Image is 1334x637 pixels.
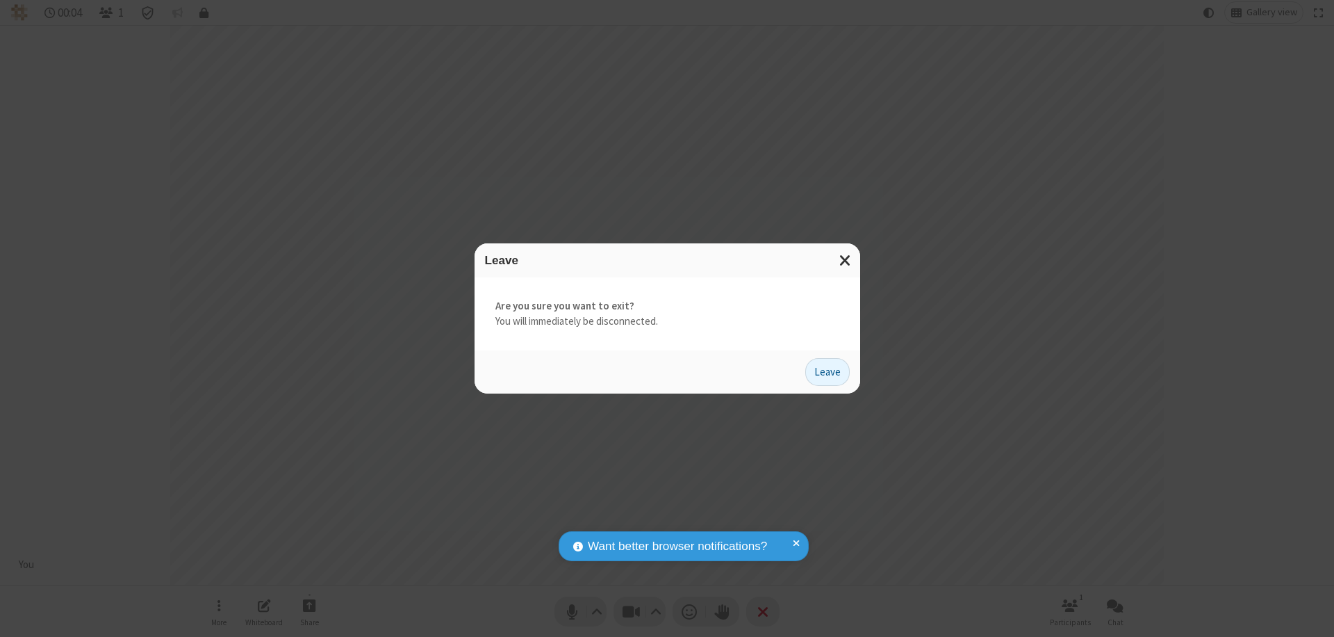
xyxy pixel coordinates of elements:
strong: Are you sure you want to exit? [495,298,839,314]
button: Close modal [831,243,860,277]
span: Want better browser notifications? [588,538,767,556]
div: You will immediately be disconnected. [475,277,860,350]
h3: Leave [485,254,850,267]
button: Leave [805,358,850,386]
